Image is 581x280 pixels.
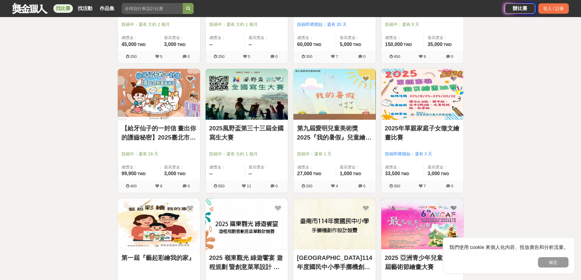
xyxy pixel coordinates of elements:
[188,184,190,188] span: 0
[538,3,569,14] div: 登入 / 註冊
[293,69,376,120] img: Cover Image
[381,198,464,250] a: Cover Image
[121,151,196,157] span: 投稿中：還有 19 天
[118,198,200,250] a: Cover Image
[313,43,321,47] span: TWD
[249,42,252,47] span: --
[401,172,409,176] span: TWD
[164,35,196,41] span: 最高獎金：
[206,198,288,249] img: Cover Image
[160,184,162,188] span: 8
[297,35,332,41] span: 總獎金：
[160,54,162,59] span: 5
[275,54,278,59] span: 0
[428,171,440,176] span: 3,000
[424,184,426,188] span: 7
[385,164,420,170] span: 總獎金：
[293,198,376,249] img: Cover Image
[451,184,453,188] span: 0
[428,164,460,170] span: 最高獎金：
[403,43,412,47] span: TWD
[385,253,460,271] a: 2025 亞洲青少年兒童 第六屆藝術節繪畫大賽
[385,124,460,142] a: 2025年單親家庭子女徵文繪畫比賽
[164,42,176,47] span: 3,000
[428,35,460,41] span: 最高獎金：
[428,42,443,47] span: 35,000
[122,35,156,41] span: 總獎金：
[122,42,137,47] span: 45,000
[340,171,352,176] span: 1,000
[306,54,313,59] span: 350
[381,198,464,249] img: Cover Image
[424,54,426,59] span: 9
[297,151,372,157] span: 投稿中：還有 1 天
[122,171,137,176] span: 99,900
[137,172,145,176] span: TWD
[177,172,185,176] span: TWD
[188,54,190,59] span: 0
[130,184,137,188] span: 400
[505,3,535,14] a: 辦比賽
[451,54,453,59] span: 0
[249,35,284,41] span: 最高獎金：
[297,171,312,176] span: 27,000
[297,42,312,47] span: 60,000
[248,54,250,59] span: 5
[313,172,321,176] span: TWD
[385,21,460,28] span: 投稿中：還有 8 天
[353,43,361,47] span: TWD
[385,151,460,157] span: 投稿即將開始：還有 3 天
[218,184,225,188] span: 550
[206,69,288,120] a: Cover Image
[137,43,145,47] span: TWD
[363,54,365,59] span: 0
[353,172,361,176] span: TWD
[53,4,73,13] a: 找比賽
[209,253,284,271] a: 2025 嶺東觀光 綠遊饗宴 遊程規劃 暨創意菜單設計 競賽
[297,164,332,170] span: 總獎金：
[538,257,568,268] button: 確定
[164,164,196,170] span: 最高獎金：
[340,164,372,170] span: 最高獎金：
[210,164,241,170] span: 總獎金：
[177,43,185,47] span: TWD
[210,35,241,41] span: 總獎金：
[130,54,137,59] span: 250
[210,42,213,47] span: --
[121,253,196,262] a: 第一屆『藝起彩繪我的家』
[340,35,372,41] span: 最高獎金：
[209,124,284,142] a: 2025風野盃第三十三屆全國寫生大賽
[306,184,313,188] span: 200
[336,184,338,188] span: 4
[122,3,183,14] input: 全球自行車設計比賽
[394,184,400,188] span: 350
[297,253,372,271] a: [GEOGRAPHIC_DATA]114年度國民中小學手擲機創作設計競賽
[275,184,278,188] span: 0
[218,54,225,59] span: 250
[381,69,464,120] a: Cover Image
[293,198,376,250] a: Cover Image
[164,171,176,176] span: 3,000
[210,171,213,176] span: --
[209,21,284,28] span: 投稿中：還有 大約 1 個月
[385,35,420,41] span: 總獎金：
[385,171,400,176] span: 33,500
[75,4,95,13] a: 找活動
[121,21,196,28] span: 投稿中：還有 大約 2 個月
[247,184,251,188] span: 11
[249,164,284,170] span: 最高獎金：
[122,164,156,170] span: 總獎金：
[206,198,288,250] a: Cover Image
[297,124,372,142] a: 第九屆愛明兒童美術獎 2025『我的暑假』兒童繪畫比賽
[441,172,449,176] span: TWD
[118,69,200,120] img: Cover Image
[121,124,196,142] a: 【給牙仙子的一封信 畫出你的護齒秘密】2025臺北市衛生局 口腔保健畫作徵選活動
[385,42,403,47] span: 150,000
[97,4,117,13] a: 作品集
[340,42,352,47] span: 5,000
[443,43,452,47] span: TWD
[363,184,365,188] span: 0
